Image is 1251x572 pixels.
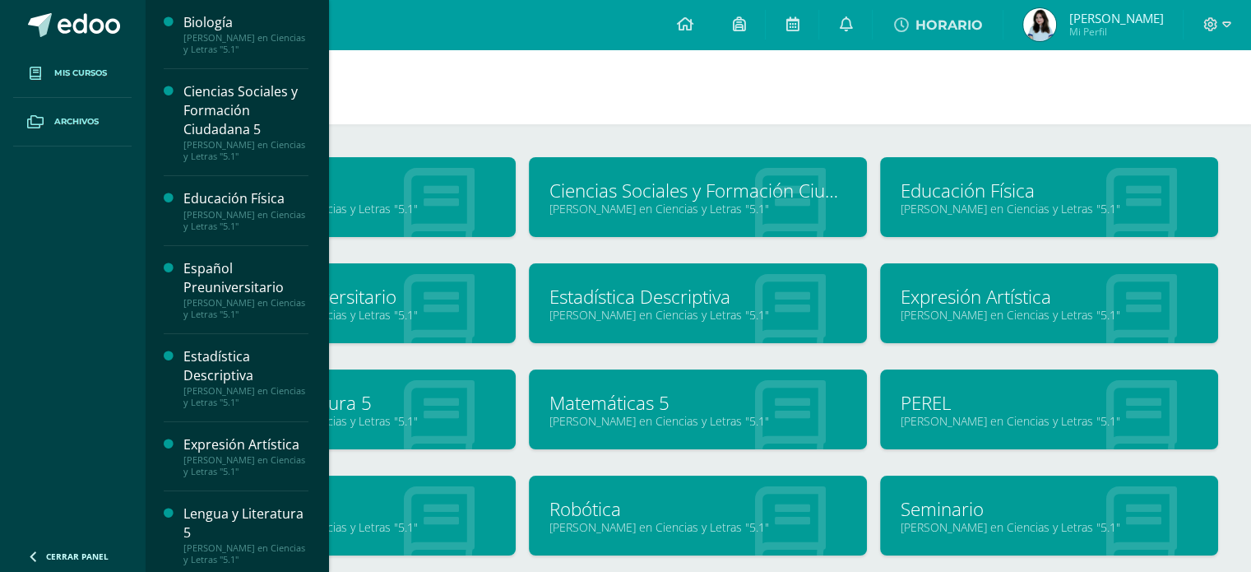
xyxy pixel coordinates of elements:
a: Expresión Artística [901,284,1198,309]
a: Biología[PERSON_NAME] en Ciencias y Letras "5.1" [183,13,308,55]
div: [PERSON_NAME] en Ciencias y Letras "5.1" [183,209,308,232]
div: Expresión Artística [183,435,308,454]
a: Español Preuniversitario[PERSON_NAME] en Ciencias y Letras "5.1" [183,259,308,320]
a: [PERSON_NAME] en Ciencias y Letras "5.1" [549,413,846,429]
a: [PERSON_NAME] en Ciencias y Letras "5.1" [901,519,1198,535]
a: [PERSON_NAME] en Ciencias y Letras "5.1" [198,307,495,323]
a: [PERSON_NAME] en Ciencias y Letras "5.1" [901,307,1198,323]
a: Archivos [13,98,132,146]
a: Química [198,496,495,522]
a: [PERSON_NAME] en Ciencias y Letras "5.1" [198,519,495,535]
a: [PERSON_NAME] en Ciencias y Letras "5.1" [549,201,846,216]
a: Expresión Artística[PERSON_NAME] en Ciencias y Letras "5.1" [183,435,308,477]
a: [PERSON_NAME] en Ciencias y Letras "5.1" [549,307,846,323]
a: Biología [198,178,495,203]
a: Educación Física [901,178,1198,203]
div: [PERSON_NAME] en Ciencias y Letras "5.1" [183,385,308,408]
div: [PERSON_NAME] en Ciencias y Letras "5.1" [183,32,308,55]
a: [PERSON_NAME] en Ciencias y Letras "5.1" [198,413,495,429]
a: Ciencias Sociales y Formación Ciudadana 5[PERSON_NAME] en Ciencias y Letras "5.1" [183,82,308,162]
a: [PERSON_NAME] en Ciencias y Letras "5.1" [901,413,1198,429]
div: Estadística Descriptiva [183,347,308,385]
img: 4a8f2d568a67eeac49c5c4e004588209.png [1023,8,1056,41]
div: Ciencias Sociales y Formación Ciudadana 5 [183,82,308,139]
div: Educación Física [183,189,308,208]
a: Estadística Descriptiva[PERSON_NAME] en Ciencias y Letras "5.1" [183,347,308,408]
a: [PERSON_NAME] en Ciencias y Letras "5.1" [549,519,846,535]
span: Archivos [54,115,99,128]
a: Lengua y Literatura 5 [198,390,495,416]
a: Matemáticas 5 [549,390,846,416]
div: Lengua y Literatura 5 [183,505,308,542]
a: Seminario [901,496,1198,522]
a: Lengua y Literatura 5[PERSON_NAME] en Ciencias y Letras "5.1" [183,505,308,565]
div: [PERSON_NAME] en Ciencias y Letras "5.1" [183,297,308,320]
span: [PERSON_NAME] [1068,10,1163,26]
div: [PERSON_NAME] en Ciencias y Letras "5.1" [183,542,308,565]
div: [PERSON_NAME] en Ciencias y Letras "5.1" [183,139,308,162]
a: Estadística Descriptiva [549,284,846,309]
span: HORARIO [915,17,982,33]
div: [PERSON_NAME] en Ciencias y Letras "5.1" [183,454,308,477]
span: Mi Perfil [1068,25,1163,39]
a: Español Preuniversitario [198,284,495,309]
a: [PERSON_NAME] en Ciencias y Letras "5.1" [198,201,495,216]
a: [PERSON_NAME] en Ciencias y Letras "5.1" [901,201,1198,216]
a: Mis cursos [13,49,132,98]
span: Cerrar panel [46,551,109,562]
a: PEREL [901,390,1198,416]
a: Ciencias Sociales y Formación Ciudadana 5 [549,178,846,203]
a: Educación Física[PERSON_NAME] en Ciencias y Letras "5.1" [183,189,308,231]
div: Biología [183,13,308,32]
div: Español Preuniversitario [183,259,308,297]
span: Mis cursos [54,67,107,80]
a: Robótica [549,496,846,522]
